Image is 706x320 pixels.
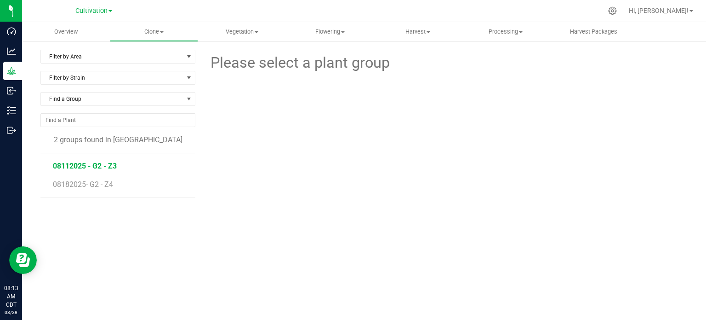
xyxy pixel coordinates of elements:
span: Overview [42,28,90,36]
inline-svg: Dashboard [7,27,16,36]
span: Filter by Area [41,50,183,63]
span: Cultivation [75,7,108,15]
inline-svg: Inbound [7,86,16,95]
span: Harvest [374,28,461,36]
span: Vegetation [199,28,285,36]
p: 08/28 [4,309,18,316]
span: select [183,50,195,63]
inline-svg: Inventory [7,106,16,115]
span: 08182025- G2 - Z4 [53,180,113,189]
inline-svg: Outbound [7,126,16,135]
inline-svg: Grow [7,66,16,76]
div: Manage settings [607,6,618,15]
span: Hi, [PERSON_NAME]! [629,7,689,14]
a: Harvest Packages [550,22,638,41]
a: Overview [22,22,110,41]
input: NO DATA FOUND [41,114,195,127]
span: Clone [110,28,197,36]
span: Harvest Packages [558,28,630,36]
iframe: Resource center [9,246,37,274]
span: Processing [462,28,549,36]
a: Processing [462,22,550,41]
inline-svg: Analytics [7,47,16,56]
div: 2 groups found in [GEOGRAPHIC_DATA] [40,134,195,145]
p: 08:13 AM CDT [4,284,18,309]
span: Flowering [286,28,373,36]
span: Find a Group [41,93,183,105]
a: Clone [110,22,198,41]
a: Flowering [286,22,374,41]
span: Filter by Strain [41,71,183,84]
span: Please select a plant group [209,52,390,74]
span: 08112025 - G2 - Z3 [53,162,117,170]
a: Harvest [374,22,461,41]
a: Vegetation [198,22,286,41]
